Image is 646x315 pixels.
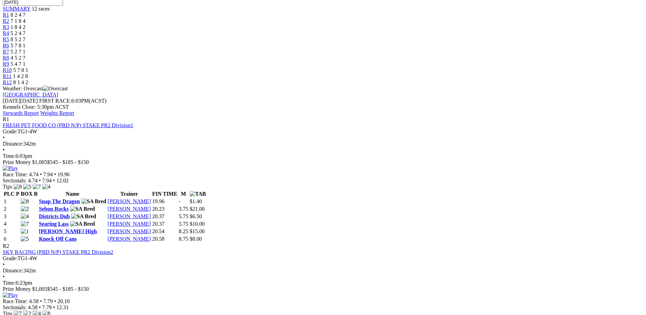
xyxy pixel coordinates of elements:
td: 4 [3,221,20,227]
span: R1 [3,116,9,122]
td: 6 [3,236,20,242]
span: 5 7 8 1 [11,43,26,48]
a: R11 [3,73,12,79]
th: Name [38,191,107,197]
td: 19.96 [152,198,178,205]
img: SA Bred [70,221,95,227]
div: Prize Money $1,005 [3,286,643,292]
a: R6 [3,43,9,48]
td: 3 [3,213,20,220]
img: 8 [14,184,22,190]
a: SKY RACING (PBD N/P) STAKE PR2 Division2 [3,249,113,255]
span: • [3,147,5,153]
span: • [53,304,55,310]
a: R5 [3,36,9,42]
a: R7 [3,49,9,55]
td: 20.37 [152,221,178,227]
span: 8 5 2 7 [11,36,26,42]
span: • [3,135,5,140]
span: $1.40 [190,198,202,204]
a: Searing Lass [39,221,69,227]
span: 20.10 [58,298,70,304]
span: 7.79 [42,304,52,310]
span: • [40,298,42,304]
a: [PERSON_NAME] [108,228,151,234]
a: R4 [3,30,9,36]
a: R8 [3,55,9,61]
a: [PERSON_NAME] [108,213,151,219]
span: R3 [3,24,9,30]
span: 4.58 [28,304,37,310]
a: Weights Report [40,110,74,116]
span: • [54,171,56,177]
a: Districts Dub [39,213,70,219]
a: Sebon Rocks [39,206,69,212]
span: Grade: [3,129,18,134]
img: SA Bred [70,206,95,212]
span: [DATE] [3,98,20,104]
span: Tips [3,184,12,190]
span: [DATE] [3,98,38,104]
td: 20.54 [152,228,178,235]
span: 4.74 [29,171,38,177]
span: P [16,191,19,197]
div: 6:03pm [3,153,643,159]
td: 2 [3,206,20,212]
span: Sectionals: [3,178,27,183]
span: 6:03PM(ACST) [39,98,107,104]
a: Knock Off Cans [39,236,77,242]
span: Distance: [3,268,23,273]
img: TAB [190,191,206,197]
span: 4 5 2 7 [11,55,26,61]
img: 8 [21,198,29,205]
span: R2 [3,243,9,249]
span: • [53,178,55,183]
span: 1 4 2 8 [13,73,28,79]
a: [GEOGRAPHIC_DATA] [3,92,58,97]
a: [PERSON_NAME] [108,206,151,212]
a: [PERSON_NAME] [108,198,151,204]
div: TG1-4W [3,255,643,261]
th: M [178,191,189,197]
span: Distance: [3,141,23,147]
a: [PERSON_NAME] High [39,228,97,234]
a: R12 [3,79,12,85]
span: SUMMARY [3,6,30,12]
span: $21.00 [190,206,205,212]
span: $8.00 [190,236,202,242]
th: Trainer [107,191,151,197]
span: Race Time: [3,298,28,304]
span: 4.58 [29,298,38,304]
span: • [54,298,56,304]
img: 5 [21,236,29,242]
span: 7 1 8 4 [11,18,26,24]
a: R9 [3,61,9,67]
span: • [39,304,41,310]
span: BOX [21,191,33,197]
span: $6.50 [190,213,202,219]
img: 4 [21,213,29,220]
text: 5.75 [179,213,188,219]
img: SA Bred [71,213,96,220]
a: [PERSON_NAME] [108,221,151,227]
img: Play [3,292,18,298]
div: 342m [3,141,643,147]
img: 7 [21,221,29,227]
span: Weather: Overcast [3,86,68,91]
text: 5.75 [179,221,188,227]
a: R2 [3,18,9,24]
a: Snap The Dragon [39,198,80,204]
a: R1 [3,12,9,18]
div: Kennels Close: 5:30pm ACST [3,104,643,110]
img: 2 [21,206,29,212]
span: 12.02 [56,178,68,183]
span: R10 [3,67,12,73]
span: $10.00 [190,221,205,227]
td: 20.58 [152,236,178,242]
